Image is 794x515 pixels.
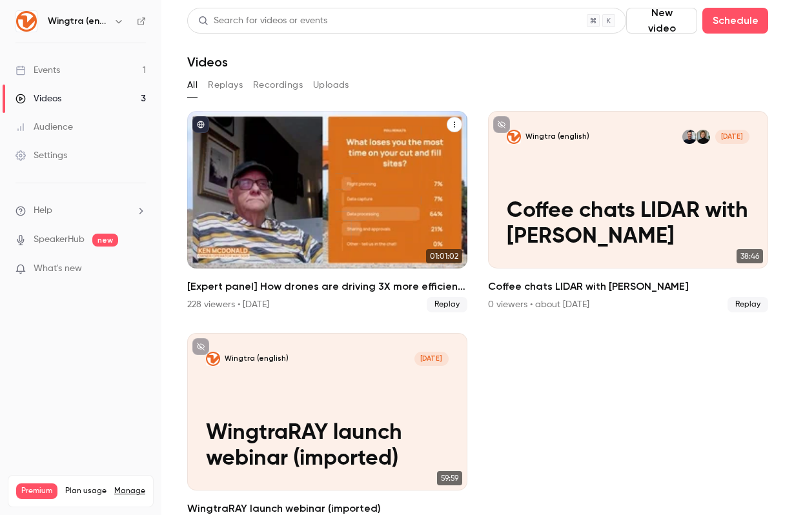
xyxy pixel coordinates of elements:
h2: Coffee chats LIDAR with [PERSON_NAME] [488,279,768,294]
div: Settings [15,149,67,162]
h2: [Expert panel] How drones are driving 3X more efficient cut and fill workflows right now [187,279,467,294]
span: Replay [728,297,768,312]
span: new [92,234,118,247]
button: Replays [208,75,243,96]
div: Events [15,64,60,77]
img: Wingtra (english) [16,11,37,32]
a: Manage [114,486,145,496]
h1: Videos [187,54,228,70]
button: published [192,116,209,133]
button: Recordings [253,75,303,96]
button: All [187,75,198,96]
button: Uploads [313,75,349,96]
span: 38:46 [737,249,763,263]
section: Videos [187,8,768,507]
li: help-dropdown-opener [15,204,146,217]
span: [DATE] [414,352,449,366]
li: Coffee chats LIDAR with André [488,111,768,312]
div: Search for videos or events [198,14,327,28]
img: Coffee chats LIDAR with André [507,130,521,144]
span: 01:01:02 [426,249,462,263]
li: [Expert panel] How drones are driving 3X more efficient cut and fill workflows right now [187,111,467,312]
div: 0 viewers • about [DATE] [488,298,589,311]
div: Videos [15,92,61,105]
span: Premium [16,483,57,499]
a: Coffee chats LIDAR with AndréWingtra (english)Emily LoosliAndré Becker[DATE]Coffee chats LIDAR wi... [488,111,768,312]
span: Replay [427,297,467,312]
button: Schedule [702,8,768,34]
span: What's new [34,262,82,276]
img: WingtraRAY launch webinar (imported) [206,352,220,366]
h6: Wingtra (english) [48,15,108,28]
span: Plan usage [65,486,107,496]
button: New video [626,8,697,34]
span: Help [34,204,52,217]
img: Emily Loosli [696,130,710,144]
button: unpublished [192,338,209,355]
p: WingtraRAY launch webinar (imported) [206,421,448,472]
p: Wingtra (english) [225,354,289,364]
span: [DATE] [715,130,749,144]
div: 228 viewers • [DATE] [187,298,269,311]
a: SpeakerHub [34,233,85,247]
img: André Becker [682,130,697,144]
a: 01:01:02[Expert panel] How drones are driving 3X more efficient cut and fill workflows right now2... [187,111,467,312]
div: Audience [15,121,73,134]
p: Coffee chats LIDAR with [PERSON_NAME] [507,199,749,250]
button: unpublished [493,116,510,133]
p: Wingtra (english) [525,132,589,142]
span: 59:59 [437,471,462,485]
